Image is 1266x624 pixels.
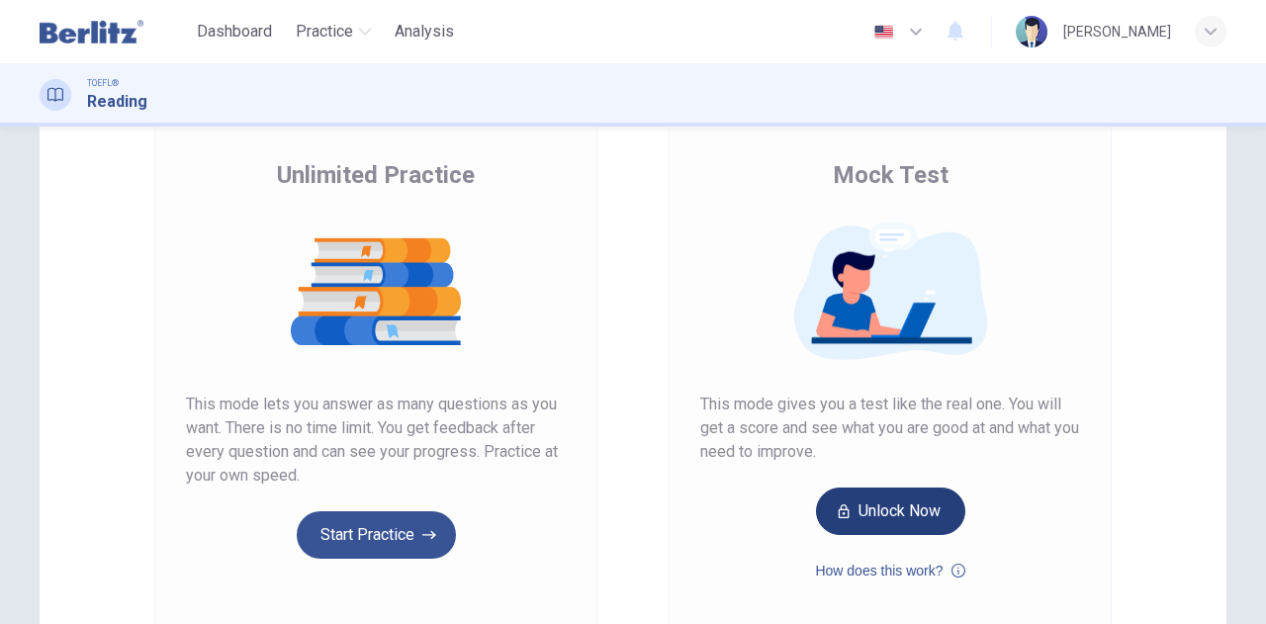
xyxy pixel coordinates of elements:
span: Analysis [395,20,454,44]
img: Profile picture [1016,16,1047,47]
button: Practice [288,14,379,49]
button: Dashboard [189,14,280,49]
span: TOEFL® [87,76,119,90]
span: Mock Test [833,159,949,191]
div: [PERSON_NAME] [1063,20,1171,44]
span: Unlimited Practice [277,159,475,191]
span: Dashboard [197,20,272,44]
button: Start Practice [297,511,456,559]
h1: Reading [87,90,147,114]
a: Berlitz Latam logo [40,12,189,51]
span: This mode gives you a test like the real one. You will get a score and see what you are good at a... [700,393,1080,464]
img: en [871,25,896,40]
button: Analysis [387,14,462,49]
button: Unlock Now [816,488,965,535]
span: Practice [296,20,353,44]
img: Berlitz Latam logo [40,12,143,51]
button: How does this work? [815,559,964,582]
span: This mode lets you answer as many questions as you want. There is no time limit. You get feedback... [186,393,566,488]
